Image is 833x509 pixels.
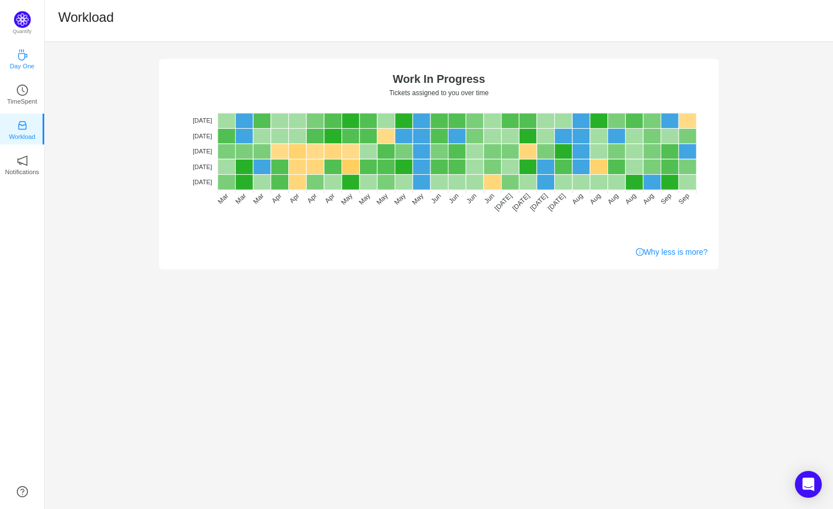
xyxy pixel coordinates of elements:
tspan: May [357,192,372,207]
i: icon: inbox [17,120,28,131]
tspan: May [375,192,390,207]
tspan: Jun [447,192,461,206]
tspan: May [339,192,354,207]
tspan: Aug [588,192,602,206]
a: icon: question-circle [17,486,28,497]
h1: Workload [58,9,114,26]
tspan: Mar [234,192,248,206]
a: icon: notificationNotifications [17,158,28,170]
tspan: Aug [606,192,620,206]
tspan: Aug [642,192,656,206]
i: icon: info-circle [636,248,644,256]
tspan: Sep [677,192,691,206]
tspan: Sep [659,192,673,206]
p: TimeSpent [7,96,38,106]
a: icon: coffeeDay One [17,53,28,64]
tspan: [DATE] [193,148,212,155]
a: icon: inboxWorkload [17,123,28,134]
tspan: Mar [216,192,230,206]
tspan: [DATE] [193,164,212,170]
text: Work In Progress [392,73,485,85]
tspan: [DATE] [193,133,212,139]
p: Workload [9,132,35,142]
div: Open Intercom Messenger [795,471,822,498]
i: icon: clock-circle [17,85,28,96]
i: icon: coffee [17,49,28,60]
tspan: Jun [483,192,496,206]
a: Why less is more? [636,246,708,258]
tspan: [DATE] [528,192,549,213]
tspan: Apr [270,192,283,205]
tspan: Aug [624,192,638,206]
tspan: [DATE] [193,117,212,124]
tspan: Apr [324,192,336,205]
text: Tickets assigned to you over time [389,89,489,97]
tspan: Aug [570,192,584,206]
p: Day One [10,61,34,71]
tspan: Apr [288,192,301,205]
tspan: May [392,192,407,207]
img: Quantify [14,11,31,28]
tspan: Apr [306,192,319,205]
tspan: Jun [429,192,443,206]
tspan: Mar [252,192,266,206]
p: Quantify [13,28,32,36]
a: icon: clock-circleTimeSpent [17,88,28,99]
tspan: [DATE] [511,192,531,213]
tspan: [DATE] [493,192,514,213]
p: Notifications [5,167,39,177]
tspan: [DATE] [193,179,212,185]
tspan: Jun [465,192,478,206]
tspan: [DATE] [546,192,567,213]
i: icon: notification [17,155,28,166]
tspan: May [410,192,425,207]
